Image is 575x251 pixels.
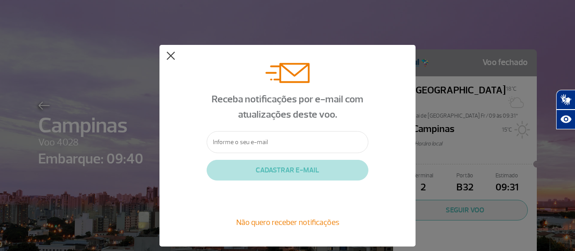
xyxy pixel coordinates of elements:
[236,217,339,227] span: Não quero receber notificações
[212,93,363,121] span: Receba notificações por e-mail com atualizações deste voo.
[556,90,575,110] button: Abrir tradutor de língua de sinais.
[207,160,368,181] button: CADASTRAR E-MAIL
[207,131,368,153] input: Informe o seu e-mail
[556,110,575,129] button: Abrir recursos assistivos.
[556,90,575,129] div: Plugin de acessibilidade da Hand Talk.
